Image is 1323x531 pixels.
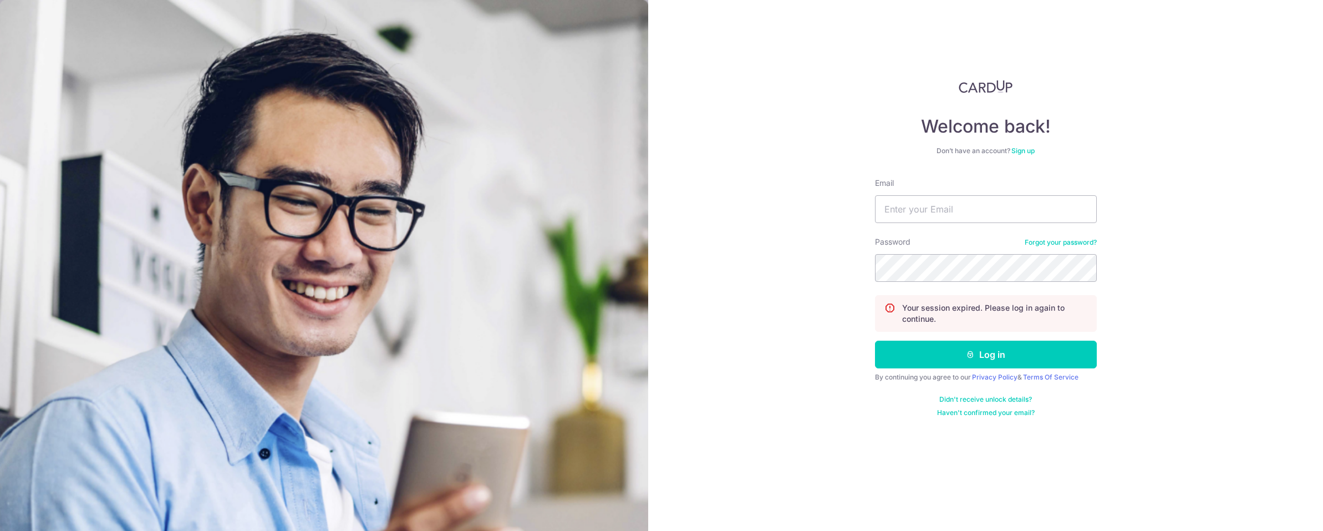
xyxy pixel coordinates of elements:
[902,302,1087,325] p: Your session expired. Please log in again to continue.
[1023,373,1078,381] a: Terms Of Service
[875,195,1097,223] input: Enter your Email
[937,408,1035,417] a: Haven't confirmed your email?
[959,80,1013,93] img: CardUp Logo
[875,236,910,247] label: Password
[875,373,1097,382] div: By continuing you agree to our &
[875,341,1097,368] button: Log in
[875,178,894,189] label: Email
[1011,146,1035,155] a: Sign up
[875,146,1097,155] div: Don’t have an account?
[875,115,1097,138] h4: Welcome back!
[972,373,1017,381] a: Privacy Policy
[939,395,1032,404] a: Didn't receive unlock details?
[1025,238,1097,247] a: Forgot your password?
